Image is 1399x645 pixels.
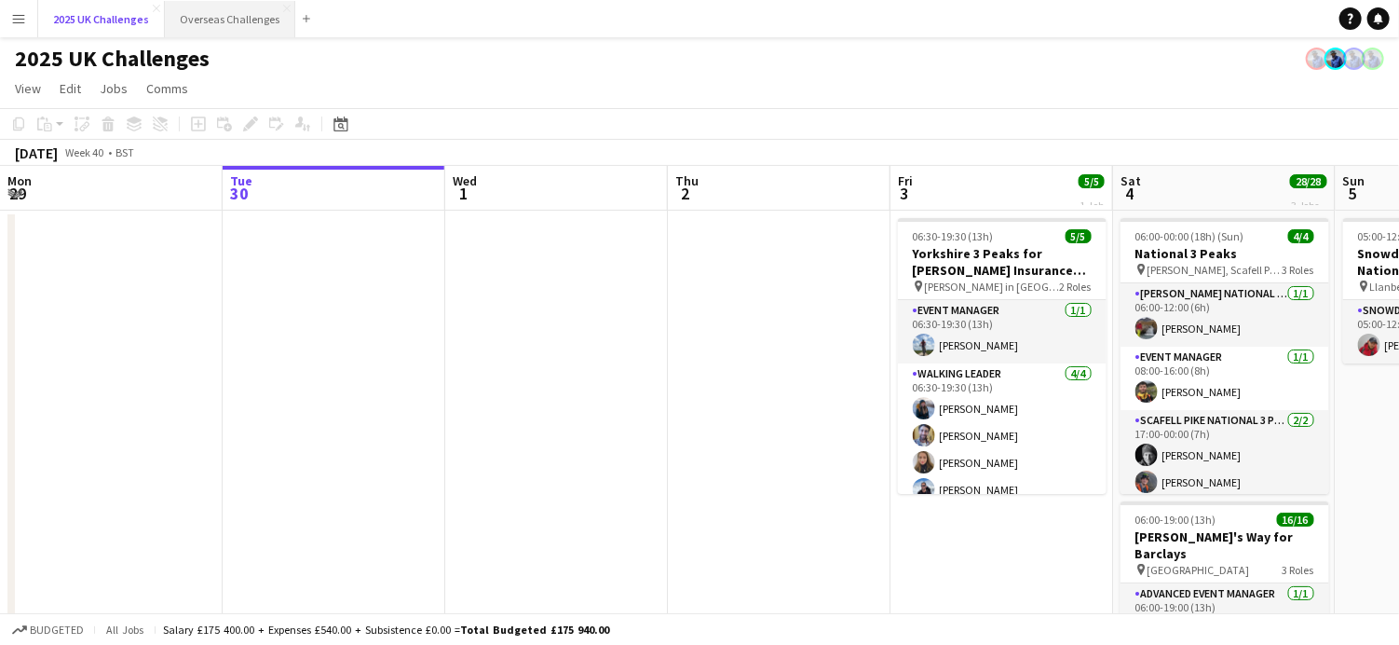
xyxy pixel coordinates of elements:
[1121,528,1329,562] h3: [PERSON_NAME]'s Way for Barclays
[1291,190,1326,204] div: 3 Jobs
[1290,174,1327,188] span: 28/28
[60,80,81,97] span: Edit
[1060,280,1092,294] span: 2 Roles
[913,229,994,243] span: 06:30-19:30 (13h)
[1340,183,1365,204] span: 5
[9,620,87,640] button: Budgeted
[1148,563,1250,577] span: [GEOGRAPHIC_DATA]
[1079,174,1105,188] span: 5/5
[898,300,1107,364] app-card-role: Event Manager1/106:30-19:30 (13h)[PERSON_NAME]
[672,183,699,204] span: 2
[52,76,88,101] a: Edit
[15,45,210,73] h1: 2025 UK Challenges
[1135,229,1244,243] span: 06:00-00:00 (18h) (Sun)
[139,76,196,101] a: Comms
[7,76,48,101] a: View
[7,172,32,189] span: Mon
[1343,172,1365,189] span: Sun
[102,623,147,637] span: All jobs
[1066,229,1092,243] span: 5/5
[165,1,295,37] button: Overseas Challenges
[230,172,252,189] span: Tue
[460,623,609,637] span: Total Budgeted £175 940.00
[1283,263,1314,277] span: 3 Roles
[227,183,252,204] span: 30
[115,145,134,159] div: BST
[30,624,84,637] span: Budgeted
[895,183,913,204] span: 3
[1343,48,1365,70] app-user-avatar: Andy Baker
[1306,48,1328,70] app-user-avatar: Andy Baker
[146,80,188,97] span: Comms
[898,172,913,189] span: Fri
[1121,410,1329,501] app-card-role: Scafell Pike National 3 Peaks Walking Leader2/217:00-00:00 (7h)[PERSON_NAME][PERSON_NAME]
[61,145,108,159] span: Week 40
[1121,218,1329,494] app-job-card: 06:00-00:00 (18h) (Sun)4/4National 3 Peaks [PERSON_NAME], Scafell Pike and Snowdon3 Roles[PERSON_...
[898,364,1107,508] app-card-role: Walking Leader4/406:30-19:30 (13h)[PERSON_NAME][PERSON_NAME][PERSON_NAME][PERSON_NAME]
[163,623,609,637] div: Salary £175 400.00 + Expenses £540.00 + Subsistence £0.00 =
[1121,347,1329,410] app-card-role: Event Manager1/108:00-16:00 (8h)[PERSON_NAME]
[1277,513,1314,527] span: 16/16
[92,76,135,101] a: Jobs
[15,80,41,97] span: View
[1121,283,1329,347] app-card-role: [PERSON_NAME] National 3 Peaks Walking Leader1/106:00-12:00 (6h)[PERSON_NAME]
[1080,190,1104,204] div: 1 Job
[1118,183,1141,204] span: 4
[100,80,128,97] span: Jobs
[5,183,32,204] span: 29
[1135,513,1216,527] span: 06:00-19:00 (13h)
[1362,48,1384,70] app-user-avatar: Andy Baker
[1324,48,1347,70] app-user-avatar: Andy Baker
[1288,229,1314,243] span: 4/4
[1121,245,1329,262] h3: National 3 Peaks
[38,1,165,37] button: 2025 UK Challenges
[15,144,58,162] div: [DATE]
[925,280,1060,294] span: [PERSON_NAME] in [GEOGRAPHIC_DATA]
[898,245,1107,279] h3: Yorkshire 3 Peaks for [PERSON_NAME] Insurance Group
[1283,563,1314,577] span: 3 Roles
[453,172,477,189] span: Wed
[450,183,477,204] span: 1
[675,172,699,189] span: Thu
[1121,172,1141,189] span: Sat
[1148,263,1283,277] span: [PERSON_NAME], Scafell Pike and Snowdon
[898,218,1107,494] app-job-card: 06:30-19:30 (13h)5/5Yorkshire 3 Peaks for [PERSON_NAME] Insurance Group [PERSON_NAME] in [GEOGRAP...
